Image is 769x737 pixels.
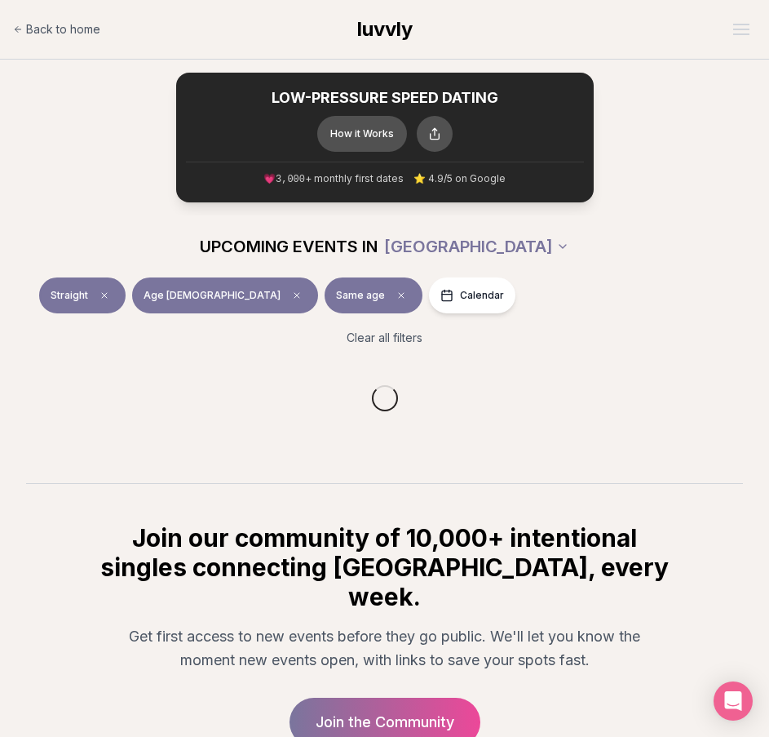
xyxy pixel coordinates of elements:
[95,286,114,305] span: Clear event type filter
[51,289,88,302] span: Straight
[317,116,407,152] button: How it Works
[111,624,659,673] p: Get first access to new events before they go public. We'll let you know the moment new events op...
[13,13,100,46] a: Back to home
[276,174,305,185] span: 3,000
[357,17,413,41] span: luvvly
[26,21,100,38] span: Back to home
[287,286,307,305] span: Clear age
[337,320,432,356] button: Clear all filters
[429,277,515,313] button: Calendar
[325,277,422,313] button: Same ageClear preference
[727,17,756,42] button: Open menu
[186,89,584,108] h2: LOW-PRESSURE SPEED DATING
[714,682,753,721] div: Open Intercom Messenger
[200,235,378,258] span: UPCOMING EVENTS IN
[460,289,504,302] span: Calendar
[391,286,411,305] span: Clear preference
[132,277,318,313] button: Age [DEMOGRAPHIC_DATA]Clear age
[263,172,404,186] span: 💗 + monthly first dates
[39,277,126,313] button: StraightClear event type filter
[336,289,385,302] span: Same age
[98,523,672,611] h2: Join our community of 10,000+ intentional singles connecting [GEOGRAPHIC_DATA], every week.
[384,229,569,264] button: [GEOGRAPHIC_DATA]
[413,172,506,185] span: ⭐ 4.9/5 on Google
[144,289,281,302] span: Age [DEMOGRAPHIC_DATA]
[357,16,413,42] a: luvvly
